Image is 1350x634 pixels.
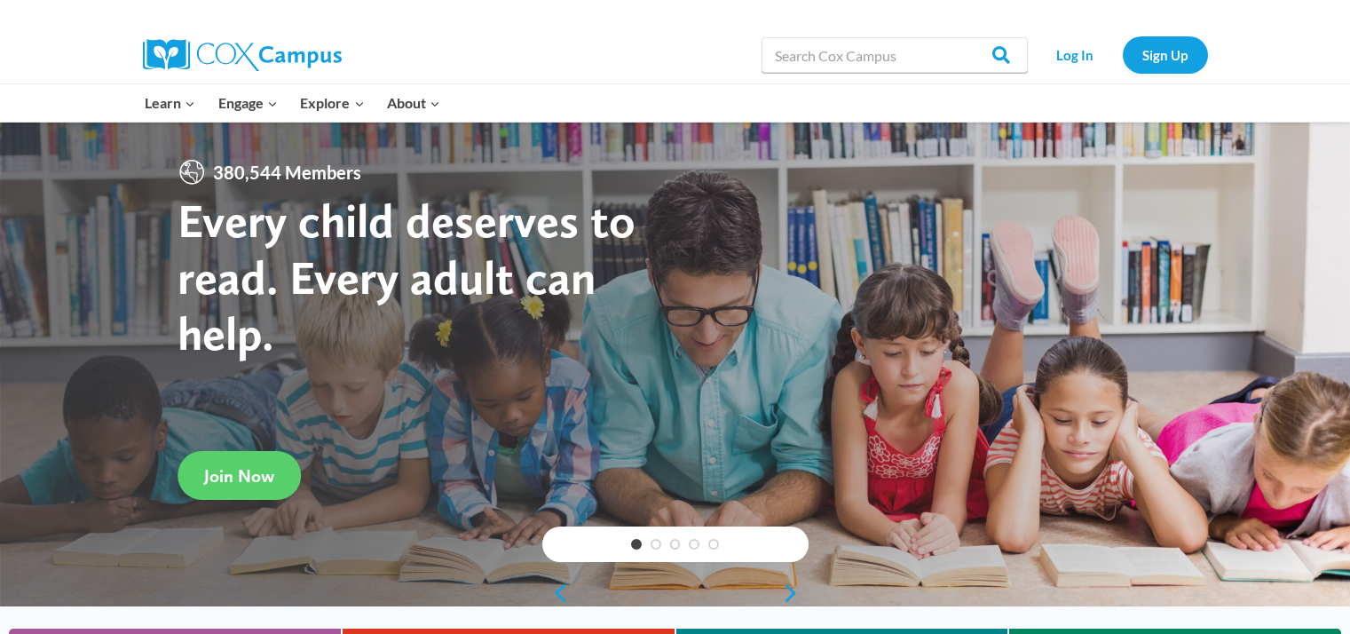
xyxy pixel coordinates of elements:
a: 5 [708,539,719,550]
img: Cox Campus [143,39,342,71]
a: Log In [1037,36,1114,73]
span: Join Now [204,465,274,487]
a: Join Now [178,451,301,500]
a: previous [542,582,569,604]
a: next [782,582,809,604]
a: 3 [670,539,681,550]
a: Sign Up [1123,36,1208,73]
span: About [387,91,440,115]
span: Explore [300,91,364,115]
span: Learn [145,91,195,115]
div: content slider buttons [542,575,809,611]
span: 380,544 Members [206,158,368,186]
strong: Every child deserves to read. Every adult can help. [178,192,636,361]
a: 4 [689,539,699,550]
nav: Primary Navigation [134,84,452,122]
nav: Secondary Navigation [1037,36,1208,73]
input: Search Cox Campus [762,37,1028,73]
a: 2 [651,539,661,550]
a: 1 [631,539,642,550]
span: Engage [218,91,278,115]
